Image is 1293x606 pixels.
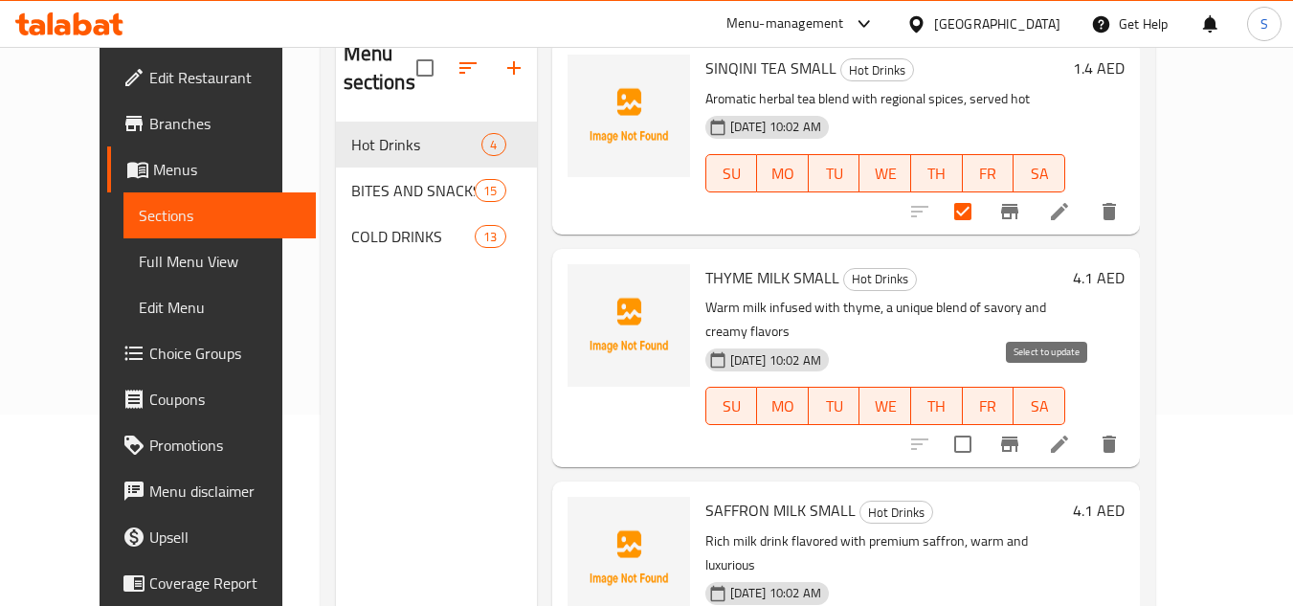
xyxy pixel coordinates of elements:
span: Full Menu View [139,250,301,273]
div: items [475,225,505,248]
span: Hot Drinks [351,133,482,156]
img: SINQINI TEA SMALL [568,55,690,177]
button: TU [809,154,860,192]
span: Hot Drinks [844,268,916,290]
div: Hot Drinks4 [336,122,537,168]
a: Branches [107,101,316,146]
button: FR [963,387,1014,425]
span: Sort sections [445,45,491,91]
span: SA [1021,160,1058,188]
button: SU [705,154,758,192]
span: SU [714,393,750,420]
span: SINQINI TEA SMALL [705,54,836,82]
div: [GEOGRAPHIC_DATA] [934,13,1060,34]
span: Hot Drinks [841,59,913,81]
span: Coverage Report [149,572,301,595]
div: COLD DRINKS13 [336,213,537,259]
span: Upsell [149,526,301,549]
span: Menu disclaimer [149,480,301,503]
span: [DATE] 10:02 AM [723,584,829,602]
span: FR [970,160,1007,188]
a: Upsell [107,514,316,560]
a: Edit Menu [123,284,316,330]
div: Hot Drinks [859,501,933,524]
button: delete [1086,189,1132,235]
a: Edit menu item [1048,200,1071,223]
span: TU [816,393,853,420]
span: Hot Drinks [860,502,932,524]
span: S [1260,13,1268,34]
span: Sections [139,204,301,227]
button: TU [809,387,860,425]
p: Warm milk infused with thyme, a unique blend of savory and creamy flavors [705,296,1065,344]
p: Aromatic herbal tea blend with regional spices, served hot [705,87,1065,111]
span: Choice Groups [149,342,301,365]
span: Select all sections [405,48,445,88]
button: SA [1014,154,1065,192]
button: MO [757,154,809,192]
button: SU [705,387,758,425]
a: Edit menu item [1048,433,1071,456]
button: WE [859,154,911,192]
button: FR [963,154,1014,192]
button: MO [757,387,809,425]
div: Hot Drinks [843,268,917,291]
a: Coupons [107,376,316,422]
span: 15 [476,182,504,200]
a: Promotions [107,422,316,468]
span: WE [867,160,903,188]
span: FR [970,393,1007,420]
button: TH [911,387,963,425]
h2: Menu sections [344,39,416,97]
span: 13 [476,228,504,246]
span: SAFFRON MILK SMALL [705,496,856,525]
a: Choice Groups [107,330,316,376]
span: MO [765,393,801,420]
span: TU [816,160,853,188]
span: TH [919,160,955,188]
span: [DATE] 10:02 AM [723,351,829,370]
a: Edit Restaurant [107,55,316,101]
span: THYME MILK SMALL [705,263,839,292]
span: SU [714,160,750,188]
span: Select to update [943,191,983,232]
span: TH [919,393,955,420]
span: SA [1021,393,1058,420]
span: Edit Restaurant [149,66,301,89]
div: Hot Drinks [840,58,914,81]
div: BITES AND SNACKS15 [336,168,537,213]
button: SA [1014,387,1065,425]
button: delete [1086,421,1132,467]
span: [DATE] 10:02 AM [723,118,829,136]
span: Branches [149,112,301,135]
span: MO [765,160,801,188]
img: THYME MILK SMALL [568,264,690,387]
p: Rich milk drink flavored with premium saffron, warm and luxurious [705,529,1065,577]
a: Sections [123,192,316,238]
a: Coverage Report [107,560,316,606]
button: Add section [491,45,537,91]
a: Full Menu View [123,238,316,284]
span: COLD DRINKS [351,225,476,248]
h6: 4.1 AED [1073,264,1125,291]
span: Menus [153,158,301,181]
h6: 1.4 AED [1073,55,1125,81]
button: Branch-specific-item [987,421,1033,467]
button: WE [859,387,911,425]
div: items [481,133,505,156]
div: Menu-management [726,12,844,35]
span: Coupons [149,388,301,411]
button: Branch-specific-item [987,189,1033,235]
button: TH [911,154,963,192]
span: Edit Menu [139,296,301,319]
a: Menu disclaimer [107,468,316,514]
h6: 4.1 AED [1073,497,1125,524]
span: 4 [482,136,504,154]
a: Menus [107,146,316,192]
span: Promotions [149,434,301,457]
span: BITES AND SNACKS [351,179,476,202]
span: WE [867,393,903,420]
